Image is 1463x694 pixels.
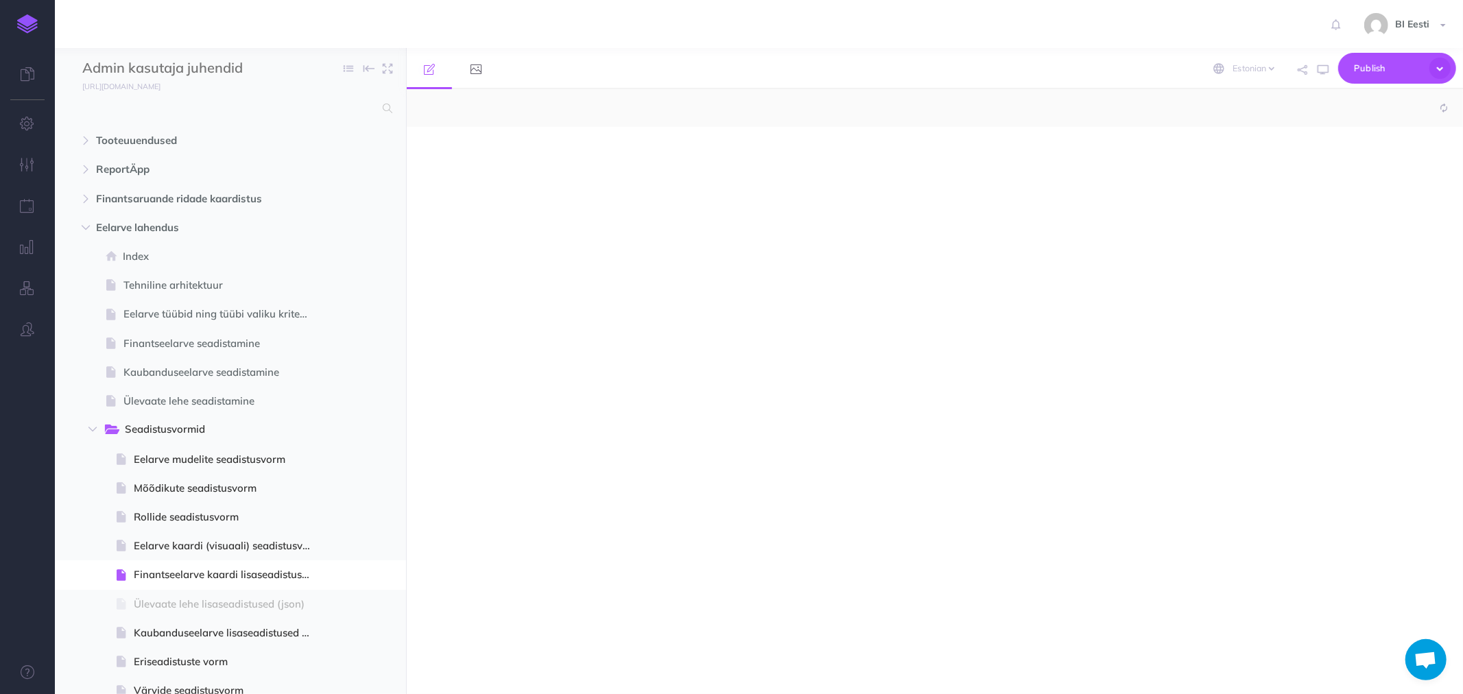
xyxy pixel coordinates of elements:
[123,306,324,322] span: Eelarve tüübid ning tüübi valiku kriteeriumid
[134,566,324,583] span: Finantseelarve kaardi lisaseadistused (json)
[96,132,307,149] span: Tooteuuendused
[134,538,324,554] span: Eelarve kaardi (visuaali) seadistusvorm
[123,335,324,352] span: Finantseelarve seadistamine
[1338,53,1456,84] button: Publish
[1354,58,1423,79] span: Publish
[134,509,324,525] span: Rollide seadistusvorm
[123,393,324,409] span: Ülevaate lehe seadistamine
[134,654,324,670] span: Eriseadistuste vorm
[134,451,324,468] span: Eelarve mudelite seadistusvorm
[134,625,324,641] span: Kaubanduseelarve lisaseadistused (json)
[17,14,38,34] img: logo-mark.svg
[82,58,243,79] input: Documentation Name
[55,79,174,93] a: [URL][DOMAIN_NAME]
[1405,639,1447,680] a: Avatud vestlus
[96,161,307,178] span: ReportÄpp
[1388,18,1436,30] span: BI Eesti
[123,277,324,294] span: Tehniline arhitektuur
[123,364,324,381] span: Kaubanduseelarve seadistamine
[125,421,303,439] span: Seadistusvormid
[82,82,160,91] small: [URL][DOMAIN_NAME]
[96,191,307,207] span: Finantsaruande ridade kaardistus
[134,480,324,496] span: Mõõdikute seadistusvorm
[134,596,324,612] span: Ülevaate lehe lisaseadistused (json)
[96,219,307,236] span: Eelarve lahendus
[82,96,374,121] input: Search
[123,248,324,265] span: Index
[1364,13,1388,37] img: 9862dc5e82047a4d9ba6d08c04ce6da6.jpg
